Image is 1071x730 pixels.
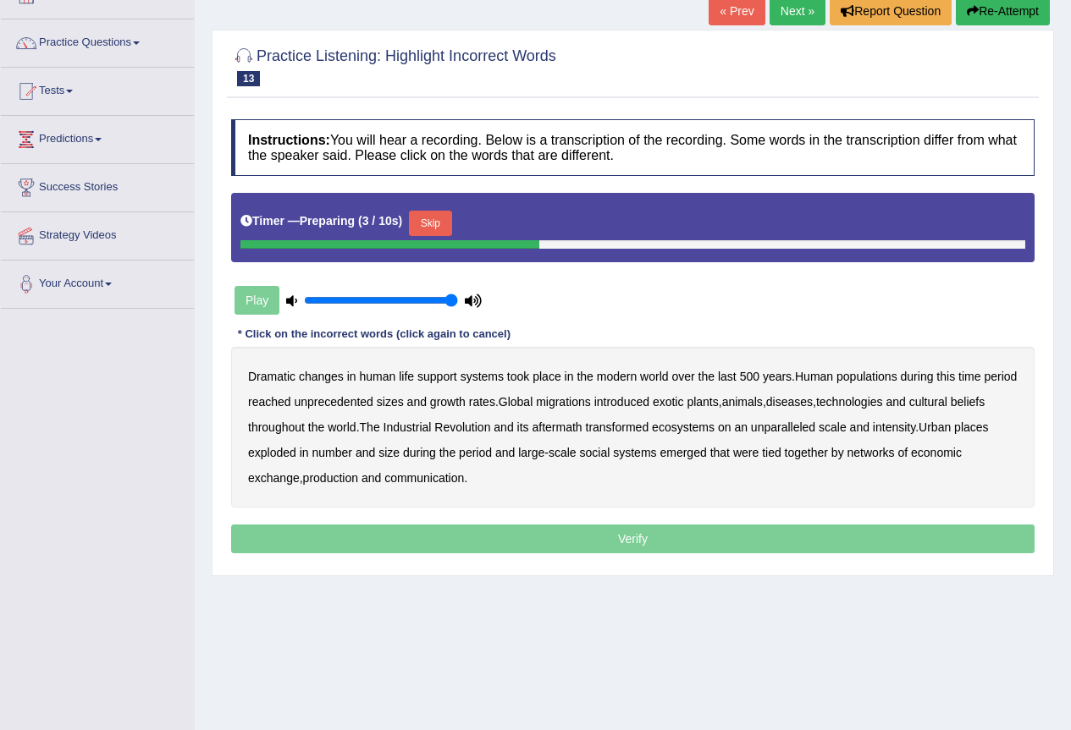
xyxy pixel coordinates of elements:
[936,370,955,383] b: this
[549,446,577,459] b: scale
[816,395,883,409] b: technologies
[873,420,915,434] b: intensity
[231,44,556,86] h2: Practice Listening: Highlight Incorrect Words
[399,214,403,228] b: )
[231,326,517,342] div: * Click on the incorrect words (click again to cancel)
[1,19,194,62] a: Practice Questions
[328,420,356,434] b: world
[360,420,380,434] b: The
[951,395,985,409] b: beliefs
[698,370,715,383] b: the
[248,471,300,485] b: exchange
[308,420,324,434] b: the
[384,420,432,434] b: Industrial
[434,420,490,434] b: Revolution
[718,420,731,434] b: on
[718,370,737,383] b: last
[300,214,355,228] b: Preparing
[430,395,466,409] b: growth
[710,446,730,459] b: that
[763,370,792,383] b: years
[237,71,260,86] span: 13
[836,370,897,383] b: populations
[231,347,1035,508] div: . . , , , . . - , .
[517,420,529,434] b: its
[294,395,373,409] b: unprecedented
[819,420,847,434] b: scale
[740,370,759,383] b: 500
[734,420,748,434] b: an
[248,446,296,459] b: exploded
[533,370,560,383] b: place
[299,370,344,383] b: changes
[984,370,1017,383] b: period
[886,395,905,409] b: and
[1,164,194,206] a: Success Stories
[461,370,504,383] b: systems
[766,395,813,409] b: diseases
[495,446,515,459] b: and
[1,261,194,303] a: Your Account
[897,446,908,459] b: of
[594,395,649,409] b: introduced
[248,395,291,409] b: reached
[360,370,396,383] b: human
[733,446,759,459] b: were
[586,420,649,434] b: transformed
[248,133,330,147] b: Instructions:
[532,420,582,434] b: aftermath
[248,370,295,383] b: Dramatic
[954,420,988,434] b: places
[565,370,574,383] b: in
[384,471,464,485] b: communication
[577,370,593,383] b: the
[660,446,706,459] b: emerged
[362,471,381,485] b: and
[613,446,656,459] b: systems
[300,446,309,459] b: in
[356,446,375,459] b: and
[518,446,544,459] b: large
[762,446,781,459] b: tied
[507,370,529,383] b: took
[1,68,194,110] a: Tests
[653,395,684,409] b: exotic
[494,420,513,434] b: and
[378,446,400,459] b: size
[536,395,591,409] b: migrations
[347,370,356,383] b: in
[597,370,637,383] b: modern
[580,446,610,459] b: social
[850,420,869,434] b: and
[407,395,427,409] b: and
[640,370,668,383] b: world
[901,370,934,383] b: during
[231,119,1035,176] h4: You will hear a recording. Below is a transcription of the recording. Some words in the transcrip...
[751,420,815,434] b: unparalleled
[847,446,895,459] b: networks
[909,395,947,409] b: cultural
[1,116,194,158] a: Predictions
[358,214,362,228] b: (
[417,370,457,383] b: support
[403,446,436,459] b: during
[722,395,763,409] b: animals
[409,211,451,236] button: Skip
[377,395,404,409] b: sizes
[831,446,844,459] b: by
[1,212,194,255] a: Strategy Videos
[911,446,962,459] b: economic
[362,214,399,228] b: 3 / 10s
[469,395,495,409] b: rates
[399,370,414,383] b: life
[958,370,980,383] b: time
[499,395,533,409] b: Global
[312,446,352,459] b: number
[687,395,718,409] b: plants
[671,370,694,383] b: over
[919,420,951,434] b: Urban
[303,471,358,485] b: production
[652,420,715,434] b: ecosystems
[459,446,492,459] b: period
[439,446,455,459] b: the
